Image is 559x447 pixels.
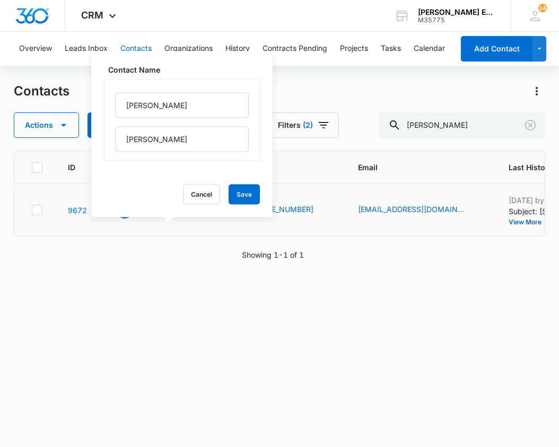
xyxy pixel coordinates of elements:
button: Leads Inbox [65,32,108,66]
button: Actions [528,83,545,100]
input: First Name [115,93,249,118]
button: Clear [522,117,539,134]
label: Contact Name [108,64,264,75]
button: Add Contact [88,112,153,138]
button: Organizations [164,32,213,66]
button: Tasks [381,32,401,66]
button: Actions [14,112,79,138]
span: 14 [538,4,547,12]
input: Search Contacts [380,112,545,138]
a: Navigate to contact details page for Brendan Scanlon [68,206,87,215]
button: Save [229,185,260,205]
span: ID [68,162,75,173]
span: (2) [303,121,313,129]
button: View More [509,219,549,225]
button: Contacts [120,32,152,66]
span: Email [358,162,468,173]
span: Phone [247,162,317,173]
div: account id [418,16,495,24]
a: [PHONE_NUMBER] [247,204,313,215]
button: Overview [19,32,52,66]
a: [EMAIL_ADDRESS][DOMAIN_NAME] [358,204,464,215]
p: Showing 1-1 of 1 [242,249,304,260]
div: account name [418,8,495,16]
div: notifications count [538,4,547,12]
div: Phone - (804) 840-4513 - Select to Edit Field [247,204,333,216]
button: Calendar [414,32,445,66]
span: CRM [81,10,103,21]
button: Add Contact [461,36,532,62]
button: Contracts Pending [263,32,327,66]
input: Last Name [115,127,249,152]
h1: Contacts [14,83,69,99]
button: Projects [340,32,368,66]
button: Cancel [183,185,220,205]
button: Filters [267,112,339,138]
button: History [225,32,250,66]
div: Email - brendanyourrealtor@gmail.com - Select to Edit Field [358,204,483,216]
